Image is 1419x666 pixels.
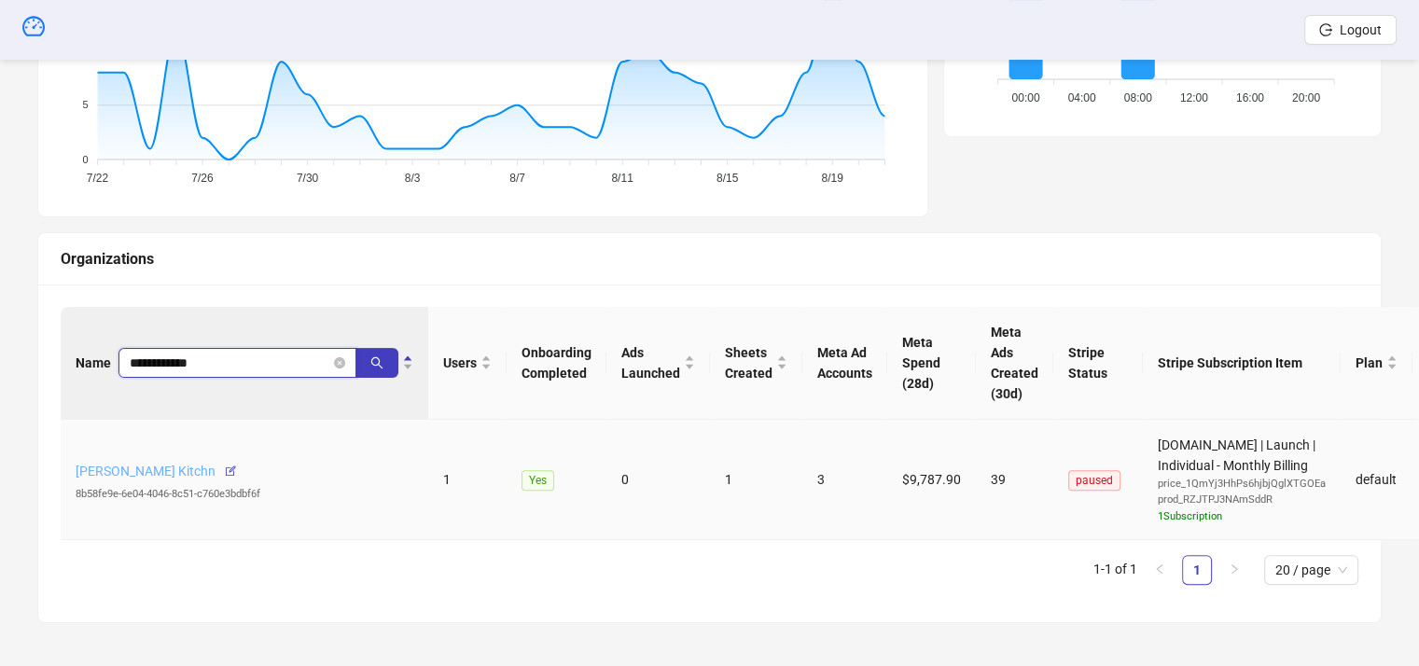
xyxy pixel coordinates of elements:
li: 1-1 of 1 [1093,555,1137,585]
td: 1 [710,420,802,541]
div: 8b58fe9e-6e04-4046-8c51-c760e3bdbf6f [76,486,413,503]
td: 0 [606,420,710,541]
th: Plan [1341,307,1412,420]
span: left [1154,563,1165,575]
th: Meta Ads Created (30d) [976,307,1053,420]
div: prod_RZJTPJ3NAmSddR [1158,492,1326,508]
tspan: 20:00 [1292,91,1320,104]
th: Users [428,307,507,420]
li: 1 [1182,555,1212,585]
tspan: 16:00 [1236,91,1264,104]
span: search [370,356,383,369]
tspan: 8/15 [716,172,739,185]
tspan: 8/11 [611,172,633,185]
div: 3 [817,469,872,490]
div: Page Size [1264,555,1358,585]
button: Logout [1304,15,1397,45]
li: Next Page [1219,555,1249,585]
tspan: 12:00 [1180,91,1208,104]
a: 1 [1183,556,1211,584]
span: Plan [1356,353,1383,373]
div: 39 [991,469,1038,490]
th: Meta Ad Accounts [802,307,887,420]
span: right [1229,563,1240,575]
button: search [355,348,398,378]
tspan: 00:00 [1012,91,1040,104]
span: Yes [522,470,554,491]
span: Logout [1340,22,1382,37]
span: paused [1068,470,1120,491]
th: Stripe Subscription Item [1143,307,1341,420]
td: default [1341,420,1412,541]
span: Users [443,353,477,373]
tspan: 8/19 [821,172,843,185]
td: $9,787.90 [887,420,976,541]
a: [PERSON_NAME] Kitchn [76,464,216,479]
span: logout [1319,23,1332,36]
th: Sheets Created [710,307,802,420]
span: dashboard [22,15,45,37]
tspan: 04:00 [1068,91,1096,104]
tspan: 5 [82,99,88,110]
tspan: 7/26 [191,172,214,185]
button: left [1145,555,1175,585]
th: Meta Spend (28d) [887,307,976,420]
div: 1 Subscription [1158,508,1326,525]
span: Ads Launched [621,342,680,383]
span: 20 / page [1275,556,1347,584]
div: price_1QmYj3HhPs6hjbjQglXTGOEa [1158,476,1326,493]
tspan: 08:00 [1124,91,1152,104]
th: Onboarding Completed [507,307,606,420]
span: Sheets Created [725,342,772,383]
tspan: 7/30 [297,172,319,185]
th: Ads Launched [606,307,710,420]
th: Stripe Status [1053,307,1143,420]
div: Organizations [61,247,1358,271]
span: [DOMAIN_NAME] | Launch | Individual - Monthly Billing [1158,437,1326,525]
tspan: 7/22 [87,172,109,185]
li: Previous Page [1145,555,1175,585]
button: right [1219,555,1249,585]
button: close-circle [334,357,345,368]
tspan: 8/3 [405,172,421,185]
td: 1 [428,420,507,541]
tspan: 8/7 [509,172,525,185]
tspan: 0 [82,153,88,164]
